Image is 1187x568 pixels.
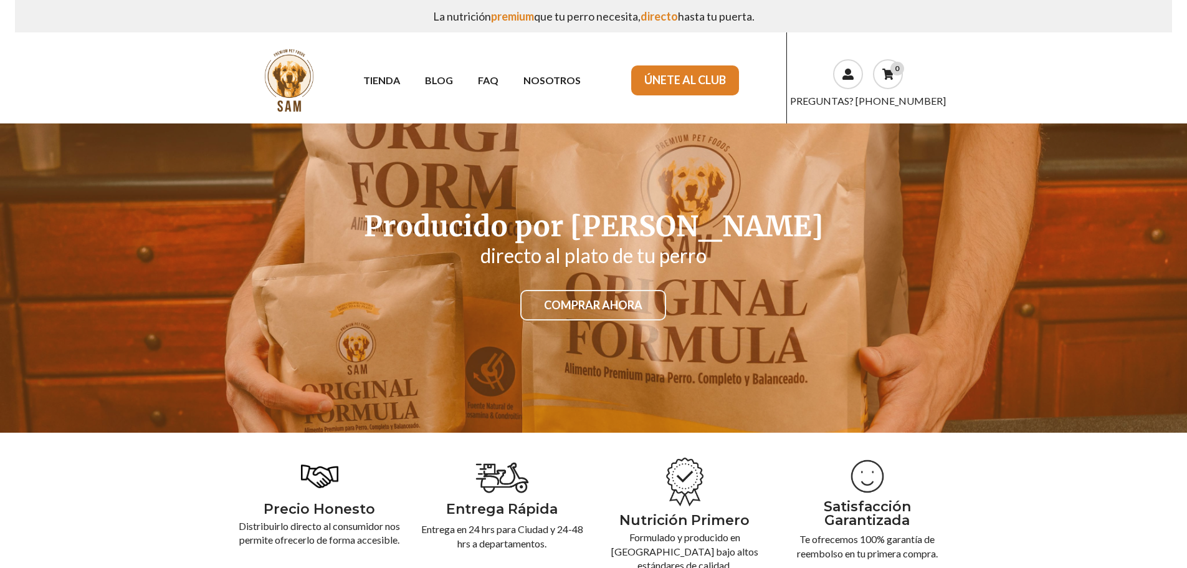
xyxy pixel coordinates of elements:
[491,9,534,23] span: premium
[421,501,583,517] h4: Entrega Rápida
[256,47,322,113] img: sam.png
[790,95,946,107] a: PREGUNTAS? [PHONE_NUMBER]
[465,69,511,91] a: FAQ
[239,500,401,519] p: Precio Honesto
[25,5,1161,27] p: La nutrición que tu perro necesita, hasta tu puerta.
[511,69,593,91] a: NOSOTROS
[301,458,338,495] img: 493808.png
[631,65,739,95] a: ÚNETE AL CLUB
[421,522,583,551] p: Entrega en 24 hrs para Ciudad y 24-48 hrs a departamentos.
[239,213,949,241] h1: Producido por [PERSON_NAME]
[786,532,948,561] p: Te ofrecemos 100% garantía de reembolso en tu primera compra.
[239,519,401,547] p: Distribuirlo directo al consumidor nos permite ofrecerlo de forma accesible.
[641,9,678,23] span: directo
[890,62,904,75] div: 0
[660,458,709,506] img: 2.png
[873,59,903,89] a: 0
[351,69,412,91] a: TIENDA
[412,69,465,91] a: BLOG
[520,290,666,321] a: COMPRAR AHORA
[849,458,886,495] img: templates_071_photo-5.png
[786,500,948,527] h4: Satisfacción Garantizada
[239,246,949,266] h2: directo al plato de tu perro
[475,458,530,496] img: iconos-homepage.png
[603,511,766,531] p: Nutrición Primero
